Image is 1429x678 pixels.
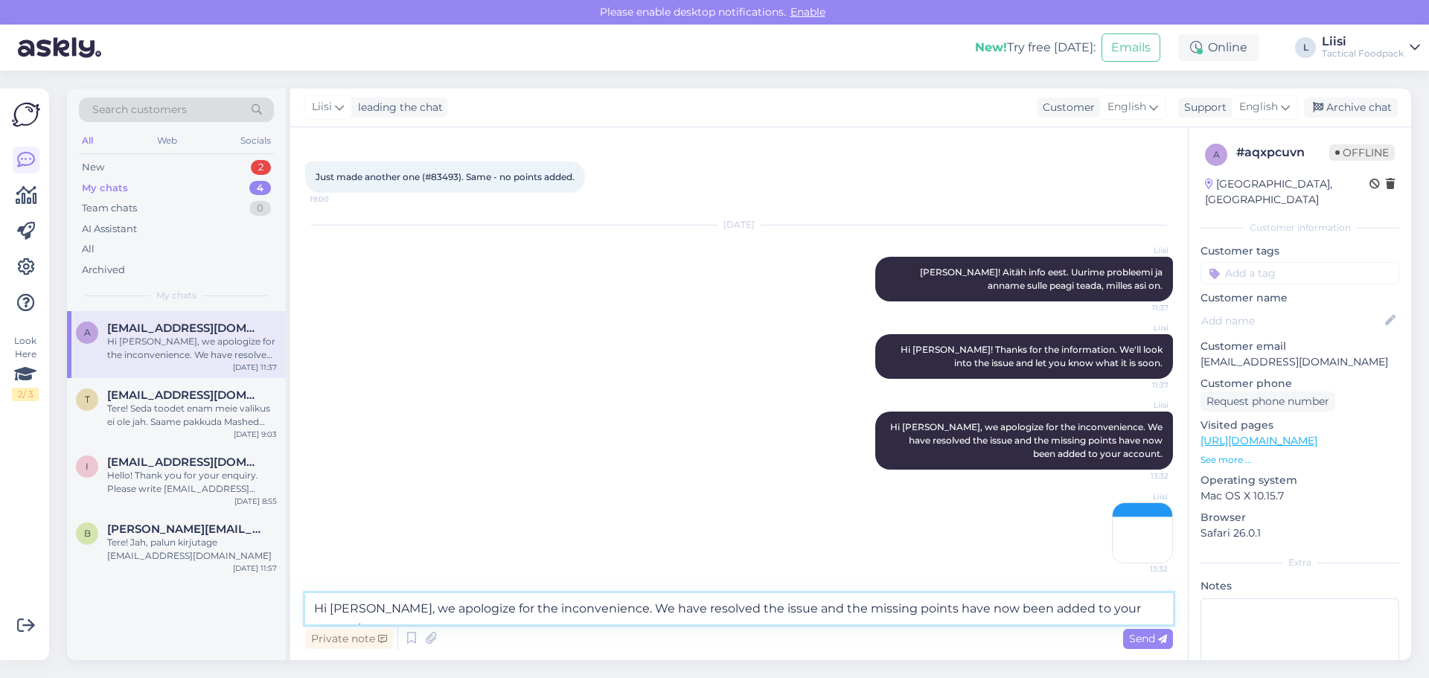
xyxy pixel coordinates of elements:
[82,263,125,278] div: Archived
[107,536,277,563] div: Tere! Jah, palun kirjutage [EMAIL_ADDRESS][DOMAIN_NAME]
[251,160,271,175] div: 2
[1113,302,1169,313] span: 11:37
[1201,354,1399,370] p: [EMAIL_ADDRESS][DOMAIN_NAME]
[107,322,262,335] span: avenskevics@gmail.com
[1201,556,1399,569] div: Extra
[901,344,1165,368] span: Hi [PERSON_NAME]! Thanks for the information. We'll look into the issue and let you know what it ...
[1178,100,1227,115] div: Support
[234,429,277,440] div: [DATE] 9:03
[1201,473,1399,488] p: Operating system
[890,421,1165,459] span: Hi [PERSON_NAME], we apologize for the inconvenience. We have resolved the issue and the missing ...
[92,102,187,118] span: Search customers
[1201,434,1317,447] a: [URL][DOMAIN_NAME]
[1322,36,1404,48] div: Liisi
[107,455,262,469] span: ignaciogracia1986@gmail.com
[1213,149,1220,160] span: a
[1239,99,1278,115] span: English
[1201,418,1399,433] p: Visited pages
[352,100,443,115] div: leading the chat
[12,334,39,401] div: Look Here
[1201,391,1335,412] div: Request phone number
[1201,221,1399,234] div: Customer information
[12,100,40,129] img: Askly Logo
[975,39,1096,57] div: Try free [DATE]:
[1037,100,1095,115] div: Customer
[1201,243,1399,259] p: Customer tags
[12,388,39,401] div: 2 / 3
[82,181,128,196] div: My chats
[79,131,96,150] div: All
[107,402,277,429] div: Tere! Seda toodet enam meie valikus ei ole jah. Saame pakkuda Mashed potatoes with chicken [URL][...
[1201,453,1399,467] p: See more ...
[1112,491,1168,502] span: Liisi
[107,388,262,402] span: Thun2011@gmail.com
[316,171,575,182] span: Just made another one (#83493). Same - no points added.
[1201,510,1399,525] p: Browser
[310,194,365,205] span: 19:00
[1201,313,1382,329] input: Add name
[1322,48,1404,60] div: Tactical Foodpack
[1295,37,1316,58] div: L
[234,496,277,507] div: [DATE] 8:55
[107,335,277,362] div: Hi [PERSON_NAME], we apologize for the inconvenience. We have resolved the issue and the missing ...
[249,181,271,196] div: 4
[1236,144,1329,161] div: # aqxpcuvn
[84,327,91,338] span: a
[1201,339,1399,354] p: Customer email
[1129,632,1167,645] span: Send
[249,201,271,216] div: 0
[1113,245,1169,256] span: Liisi
[1205,176,1369,208] div: [GEOGRAPHIC_DATA], [GEOGRAPHIC_DATA]
[1201,578,1399,594] p: Notes
[1113,400,1169,411] span: Liisi
[1304,97,1398,118] div: Archive chat
[82,222,137,237] div: AI Assistant
[1113,322,1169,333] span: Liisi
[1201,488,1399,504] p: Mac OS X 10.15.7
[82,160,104,175] div: New
[82,242,95,257] div: All
[1201,290,1399,306] p: Customer name
[84,528,91,539] span: b
[107,522,262,536] span: betty.bytty@gmail.com
[975,40,1007,54] b: New!
[1107,99,1146,115] span: English
[1113,470,1169,482] span: 13:32
[1113,380,1169,391] span: 11:37
[82,201,137,216] div: Team chats
[1102,33,1160,62] button: Emails
[1112,563,1168,575] span: 13:32
[1201,525,1399,541] p: Safari 26.0.1
[1201,376,1399,391] p: Customer phone
[154,131,180,150] div: Web
[1329,144,1395,161] span: Offline
[1322,36,1420,60] a: LiisiTactical Foodpack
[1178,34,1259,61] div: Online
[1201,262,1399,284] input: Add a tag
[237,131,274,150] div: Socials
[107,469,277,496] div: Hello! Thank you for your enquiry. Please write [EMAIL_ADDRESS][DOMAIN_NAME]
[233,362,277,373] div: [DATE] 11:37
[305,629,393,649] div: Private note
[233,563,277,574] div: [DATE] 11:57
[156,289,196,302] span: My chats
[85,394,90,405] span: T
[305,218,1173,231] div: [DATE]
[86,461,89,472] span: i
[1113,503,1172,563] img: Attachment
[312,99,332,115] span: Liisi
[920,266,1165,291] span: [PERSON_NAME]! Aitäh info eest. Uurime probleemi ja anname sulle peagi teada, milles asi on.
[786,5,830,19] span: Enable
